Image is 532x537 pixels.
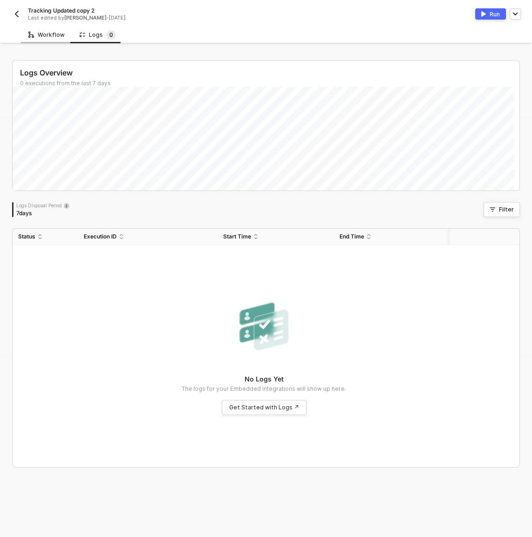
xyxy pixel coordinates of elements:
button: back [11,8,22,20]
div: Logs [80,30,116,40]
span: Execution ID [84,233,117,240]
button: activateRun [475,8,506,20]
button: Filter [484,202,520,217]
a: Get Started with Logs ↗ [222,400,306,415]
span: End Time [339,233,364,240]
p: No Logs Yet [245,374,284,384]
sup: 0 [106,30,116,40]
div: Get Started with Logs ↗ [229,404,299,411]
div: Workflow [28,31,65,39]
div: Filter [499,206,514,213]
span: Start Time [223,233,251,240]
div: 7 days [16,210,69,217]
span: [PERSON_NAME] [64,14,106,21]
img: activate [481,11,486,17]
th: Execution ID [78,229,218,245]
span: Tracking Updated copy 2 [28,7,94,14]
th: Status [13,229,78,245]
span: Status [18,233,35,240]
p: The logs for your Embedded integrations will show up here. [182,385,346,393]
div: Last edited by - [DATE] [28,14,245,21]
img: nologs [234,297,294,358]
div: Run [490,10,500,18]
div: Logs Disposal Period [16,202,69,209]
div: Logs Overview [20,68,519,78]
th: End Time [334,229,450,245]
div: 0 executions from the last 7 days [20,80,519,87]
th: Start Time [218,229,334,245]
img: back [13,10,20,18]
